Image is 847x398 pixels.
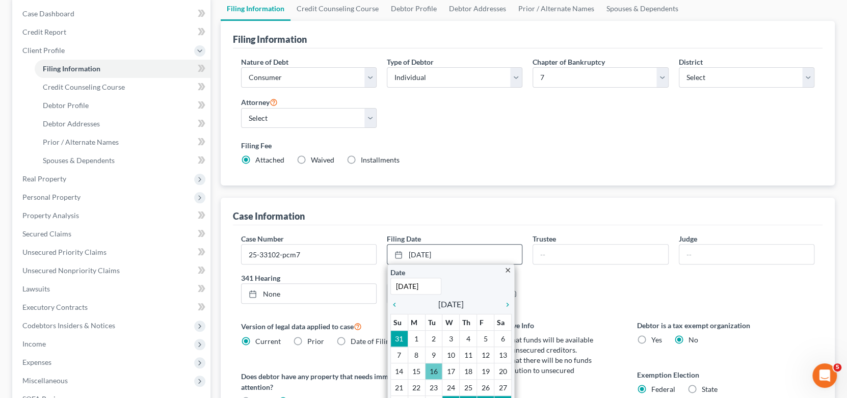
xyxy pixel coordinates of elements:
[22,339,46,348] span: Income
[408,331,425,347] td: 1
[408,363,425,380] td: 15
[439,320,617,331] label: Statistical/Administrative Info
[390,278,441,295] input: 1/1/2013
[425,363,442,380] td: 16
[241,96,278,108] label: Attorney
[679,57,703,67] label: District
[460,347,477,363] td: 11
[390,298,404,310] a: chevron_left
[14,261,210,280] a: Unsecured Nonpriority Claims
[812,363,837,388] iframe: Intercom live chat
[504,264,512,276] a: close
[22,28,66,36] span: Credit Report
[689,335,698,344] span: No
[438,298,464,310] span: [DATE]
[425,331,442,347] td: 2
[442,314,460,331] th: W
[679,233,697,244] label: Judge
[43,101,89,110] span: Debtor Profile
[22,248,107,256] span: Unsecured Priority Claims
[425,347,442,363] td: 9
[533,233,556,244] label: Trustee
[498,301,512,309] i: chevron_right
[494,363,511,380] td: 20
[361,155,400,164] span: Installments
[22,321,115,330] span: Codebtors Insiders & Notices
[390,267,405,278] label: Date
[35,60,210,78] a: Filing Information
[453,335,593,354] span: Debtor estimates that funds will be available for distribution to unsecured creditors.
[43,119,100,128] span: Debtor Addresses
[14,5,210,23] a: Case Dashboard
[22,284,50,293] span: Lawsuits
[453,356,592,385] span: Debtor estimates that there will be no funds available for distribution to unsecured creditors.
[408,314,425,331] th: M
[390,314,408,331] th: Su
[22,211,79,220] span: Property Analysis
[14,280,210,298] a: Lawsuits
[390,347,408,363] td: 7
[43,64,100,73] span: Filing Information
[498,298,512,310] a: chevron_right
[477,363,494,380] td: 19
[351,337,393,346] span: Date of Filing
[477,380,494,396] td: 26
[43,138,119,146] span: Prior / Alternate Names
[702,385,718,393] span: State
[442,380,460,396] td: 24
[22,9,74,18] span: Case Dashboard
[14,225,210,243] a: Secured Claims
[14,243,210,261] a: Unsecured Priority Claims
[408,380,425,396] td: 22
[637,320,815,331] label: Debtor is a tax exempt organization
[387,233,421,244] label: Filing Date
[242,284,376,303] a: None
[651,385,675,393] span: Federal
[14,298,210,316] a: Executory Contracts
[533,245,668,264] input: --
[43,156,115,165] span: Spouses & Dependents
[477,347,494,363] td: 12
[311,155,334,164] span: Waived
[460,363,477,380] td: 18
[460,314,477,331] th: Th
[494,331,511,347] td: 6
[442,347,460,363] td: 10
[241,57,288,67] label: Nature of Debt
[22,266,120,275] span: Unsecured Nonpriority Claims
[43,83,125,91] span: Credit Counseling Course
[494,347,511,363] td: 13
[307,337,324,346] span: Prior
[242,245,376,264] input: Enter case number...
[494,380,511,396] td: 27
[533,57,605,67] label: Chapter of Bankruptcy
[637,369,815,380] label: Exemption Election
[442,331,460,347] td: 3
[35,151,210,170] a: Spouses & Dependents
[387,57,434,67] label: Type of Debtor
[35,96,210,115] a: Debtor Profile
[22,46,65,55] span: Client Profile
[233,210,305,222] div: Case Information
[233,33,307,45] div: Filing Information
[22,174,66,183] span: Real Property
[241,140,815,151] label: Filing Fee
[387,245,522,264] a: [DATE]
[442,363,460,380] td: 17
[236,273,528,283] label: 341 Hearing
[477,331,494,347] td: 5
[679,245,814,264] input: --
[494,314,511,331] th: Sa
[22,376,68,385] span: Miscellaneous
[651,335,662,344] span: Yes
[460,380,477,396] td: 25
[14,23,210,41] a: Credit Report
[241,233,284,244] label: Case Number
[35,115,210,133] a: Debtor Addresses
[22,229,71,238] span: Secured Claims
[425,314,442,331] th: Tu
[22,303,88,311] span: Executory Contracts
[390,363,408,380] td: 14
[425,380,442,396] td: 23
[35,133,210,151] a: Prior / Alternate Names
